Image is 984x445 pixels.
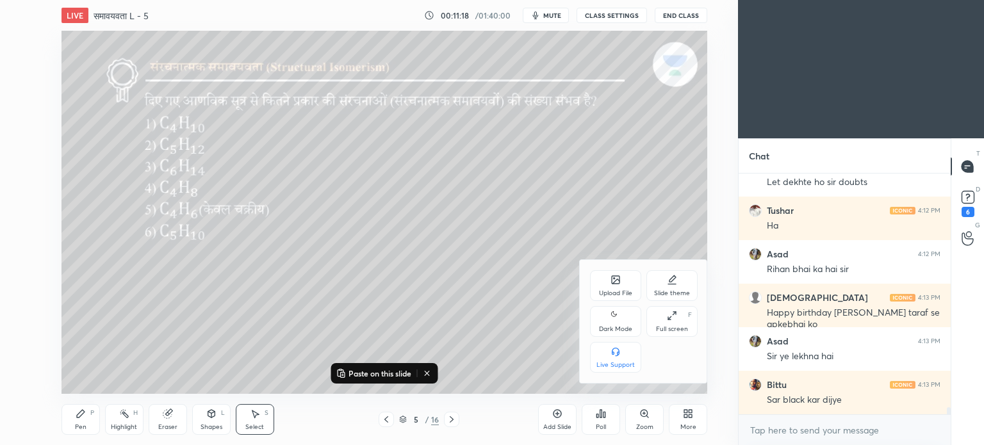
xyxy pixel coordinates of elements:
[688,312,692,318] div: F
[596,362,635,368] div: Live Support
[654,290,690,296] div: Slide theme
[656,326,688,332] div: Full screen
[599,290,632,296] div: Upload File
[599,326,632,332] div: Dark Mode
